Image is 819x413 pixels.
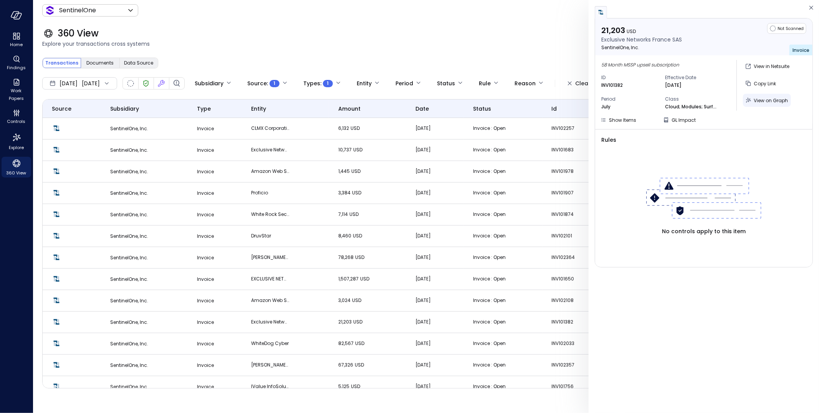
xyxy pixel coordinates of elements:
[52,231,61,241] img: Netsuite
[743,77,779,90] button: Copy Link
[355,254,364,260] span: USD
[52,188,61,197] img: Netsuite
[338,297,377,304] p: 3,024
[247,77,280,90] div: Source :
[754,80,776,87] span: Copy Link
[338,318,377,326] p: 21,203
[251,275,290,283] p: EXCLUSIVE NETWORKS BELUX BV ([GEOGRAPHIC_DATA])
[360,275,369,282] span: USD
[7,118,26,125] span: Controls
[110,254,179,262] p: SentinelOne, Inc.
[157,79,166,88] div: Fixed
[251,297,290,304] p: Amazon Web Services
[2,31,31,49] div: Home
[251,189,290,197] p: Proficio
[197,297,214,304] span: Invoice
[52,274,61,284] img: Netsuite
[59,6,96,15] p: SentinelOne
[473,254,511,261] p: Invoice : Open
[52,145,61,154] img: Netsuite
[415,189,454,197] p: [DATE]
[251,361,290,369] p: [PERSON_NAME] [PERSON_NAME],
[415,318,454,326] p: [DATE]
[197,276,214,282] span: Invoice
[351,383,360,390] span: USD
[473,211,511,218] p: Invoice : Open
[665,103,719,111] p: Cloud; Modules; Surfaces
[110,104,139,113] span: Subsidiary
[2,157,31,177] div: 360 View
[52,382,61,391] img: Netsuite
[601,136,806,144] span: Rules
[552,104,557,113] span: id
[197,168,214,175] span: Invoice
[473,104,491,113] span: status
[754,63,789,70] p: View in Netsuite
[338,189,377,197] p: 3,384
[52,210,61,219] img: Netsuite
[251,383,290,390] p: iValue InfoSolutions Limited ([GEOGRAPHIC_DATA] Branch)
[552,146,590,154] p: INV101683
[2,108,31,126] div: Controls
[338,254,377,261] p: 78,268
[303,77,333,90] div: Types :
[338,275,377,283] p: 1,507,287
[353,232,362,239] span: USD
[338,232,377,240] p: 8,460
[601,25,682,35] p: 21,203
[52,360,61,370] img: Netsuite
[437,77,455,90] div: Status
[197,340,214,347] span: Invoice
[338,211,377,218] p: 7,114
[251,168,290,175] p: Amazon Web Services
[338,361,377,369] p: 67,326
[415,361,454,369] p: [DATE]
[110,297,179,305] p: SentinelOne, Inc.
[110,362,179,369] p: SentinelOne, Inc.
[110,318,179,326] p: SentinelOne, Inc.
[9,144,24,151] span: Explore
[45,59,78,67] span: Transactions
[251,211,290,218] p: White Rock Security
[473,340,511,347] p: Invoice : Open
[552,211,590,218] p: INV101874
[473,124,511,132] p: Invoice : Open
[355,362,364,368] span: USD
[338,104,361,113] span: amount
[473,361,511,369] p: Invoice : Open
[552,189,590,197] p: INV101907
[473,168,511,175] p: Invoice : Open
[251,254,290,261] p: [PERSON_NAME] Micro
[110,146,179,154] p: SentinelOne, Inc.
[395,77,413,90] div: Period
[672,117,696,123] span: GL Impact
[793,47,809,53] span: Invoice
[627,28,636,35] span: USD
[197,254,214,261] span: Invoice
[665,95,723,103] span: Class
[52,296,61,305] img: Netsuite
[327,80,329,87] span: 1
[662,227,746,236] span: No controls apply to this item
[197,211,214,218] span: Invoice
[415,383,454,390] p: [DATE]
[601,35,682,44] p: Exclusive Networks France SAS
[58,27,99,40] span: 360 View
[601,81,623,89] p: INV101382
[197,125,214,132] span: Invoice
[349,211,359,217] span: USD
[415,124,454,132] p: [DATE]
[10,41,23,48] span: Home
[473,232,511,240] p: Invoice : Open
[743,60,793,73] a: View in Netsuite
[473,318,511,326] p: Invoice : Open
[665,74,723,81] span: Effective Date
[2,131,31,152] div: Explore
[52,104,71,113] span: Source
[415,211,454,218] p: [DATE]
[415,146,454,154] p: [DATE]
[5,87,28,102] span: Work Papers
[415,104,429,113] span: date
[352,297,361,304] span: USD
[473,189,511,197] p: Invoice : Open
